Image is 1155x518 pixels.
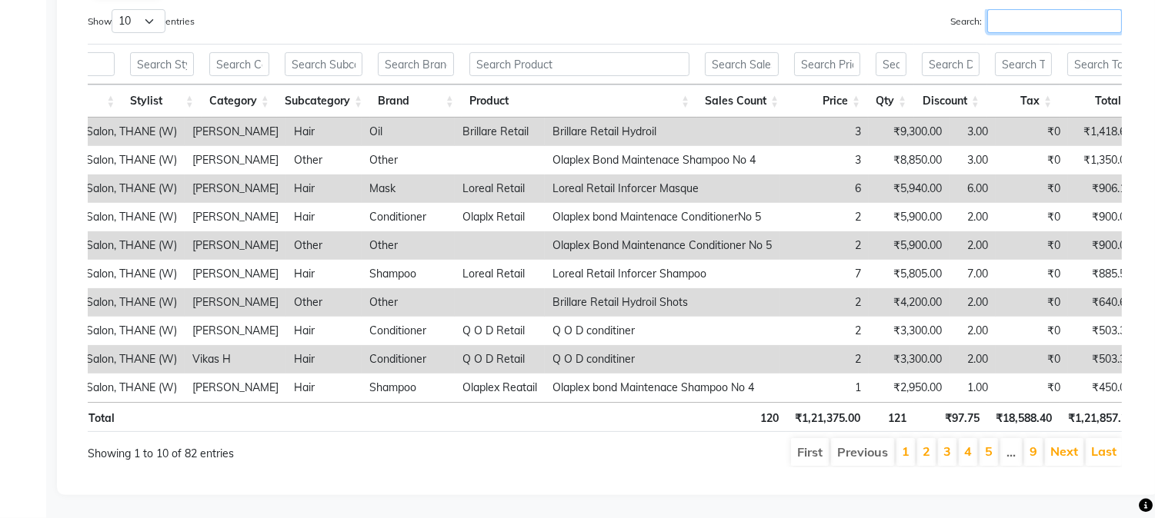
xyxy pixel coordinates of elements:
td: Olaplx Retail [455,203,545,231]
td: ₹0 [996,374,1068,402]
a: Last [1091,443,1117,459]
td: ₹0 [996,345,1068,374]
td: Hair [286,345,362,374]
td: [PERSON_NAME] [185,174,286,203]
select: Showentries [112,9,165,33]
label: Show entries [88,9,195,33]
th: ₹18,588.40 [987,402,1060,432]
td: ₹3,300.00 [869,317,950,345]
td: ₹1,418.64 [1068,118,1140,146]
td: ₹450.00 [1068,374,1140,402]
td: ₹503.38 [1068,317,1140,345]
td: Other [362,146,455,174]
a: 4 [964,443,972,459]
input: Search Price [794,52,860,76]
input: Search Qty [876,52,906,76]
td: Olaplex Bond Maintenace Shampoo No 4 [545,146,779,174]
input: Search Discount [922,52,980,76]
td: ₹906.12 [1068,174,1140,203]
div: Showing 1 to 10 of 82 entries [88,437,506,462]
td: 6 [779,174,869,203]
td: ₹4,200.00 [869,288,950,317]
td: ₹5,940.00 [869,174,950,203]
td: ₹0 [996,317,1068,345]
td: 7.00 [950,260,996,288]
th: Category: activate to sort column ascending [202,85,277,118]
td: 2 [779,203,869,231]
td: ₹5,805.00 [869,260,950,288]
td: Brillare Retail Hydroil Shots [545,288,779,317]
label: Search: [950,9,1122,33]
a: 2 [923,443,930,459]
input: Search Sales Count [705,52,779,76]
td: ₹0 [996,146,1068,174]
th: Sales Count: activate to sort column ascending [697,85,786,118]
td: Olaplex bond Maintenace ConditionerNo 5 [545,203,779,231]
td: 2.00 [950,345,996,374]
th: Brand: activate to sort column ascending [370,85,462,118]
td: 2.00 [950,317,996,345]
td: Oil [362,118,455,146]
td: Other [286,288,362,317]
td: Loreal Retail Inforcer Masque [545,174,779,203]
td: Olaplex Bond Maintenance Conditioner No 5 [545,231,779,260]
th: ₹97.75 [914,402,987,432]
td: ₹503.38 [1068,345,1140,374]
th: Product: activate to sort column ascending [462,85,697,118]
td: Olaplex bond Maintenace Shampoo No 4 [545,374,779,402]
td: ₹900.00 [1068,231,1140,260]
td: Mask [362,174,455,203]
td: ₹0 [996,231,1068,260]
td: Loreal Retail [455,260,545,288]
input: Search Total [1067,52,1133,76]
input: Search Product [469,52,689,76]
td: 1 [779,374,869,402]
td: ₹8,850.00 [869,146,950,174]
th: Subcategory: activate to sort column ascending [277,85,370,118]
th: 121 [868,402,914,432]
td: Shampoo [362,260,455,288]
th: ₹1,21,375.00 [786,402,868,432]
td: Loreal Retail [455,174,545,203]
td: [PERSON_NAME] [185,231,286,260]
input: Search Stylist [130,52,194,76]
a: Next [1050,443,1078,459]
td: 1.00 [950,374,996,402]
td: ₹5,900.00 [869,203,950,231]
td: 2.00 [950,288,996,317]
td: 3.00 [950,146,996,174]
td: 3.00 [950,118,996,146]
th: Total: activate to sort column ascending [1060,85,1141,118]
th: ₹1,21,857.25 [1060,402,1141,432]
td: ₹0 [996,288,1068,317]
input: Search Category [209,52,269,76]
td: ₹900.00 [1068,203,1140,231]
td: Hair [286,203,362,231]
th: Qty: activate to sort column ascending [868,85,914,118]
td: Hair [286,260,362,288]
td: [PERSON_NAME] [185,288,286,317]
td: ₹0 [996,260,1068,288]
input: Search Tax [995,52,1052,76]
td: ₹9,300.00 [869,118,950,146]
th: Stylist: activate to sort column ascending [122,85,202,118]
th: Tax: activate to sort column ascending [987,85,1060,118]
td: Q O D conditiner [545,345,779,374]
td: Q O D conditiner [545,317,779,345]
td: [PERSON_NAME] [185,260,286,288]
td: 2 [779,345,869,374]
td: ₹3,300.00 [869,345,950,374]
td: Hair [286,374,362,402]
td: 7 [779,260,869,288]
th: 120 [697,402,786,432]
td: 6.00 [950,174,996,203]
td: ₹640.68 [1068,288,1140,317]
td: ₹0 [996,203,1068,231]
td: ₹0 [996,118,1068,146]
td: [PERSON_NAME] [185,317,286,345]
td: Brillare Retail [455,118,545,146]
td: 3 [779,118,869,146]
td: Brillare Retail Hydroil [545,118,779,146]
a: 9 [1030,443,1037,459]
a: 5 [985,443,993,459]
